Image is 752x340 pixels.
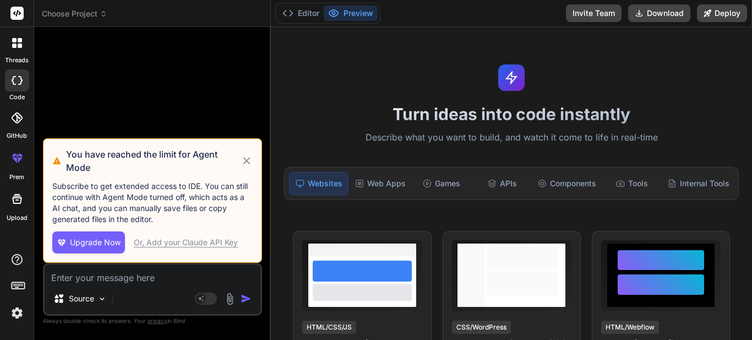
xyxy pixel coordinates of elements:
label: code [9,93,25,102]
div: HTML/CSS/JS [302,321,356,334]
h1: Turn ideas into code instantly [277,104,745,124]
h3: You have reached the limit for Agent Mode [66,148,241,174]
div: Websites [289,172,348,195]
div: HTML/Webflow [601,321,659,334]
p: Subscribe to get extended access to IDE. You can still continue with Agent Mode turned off, which... [52,181,253,225]
button: Download [628,4,690,22]
img: Pick Models [97,294,107,304]
div: Internal Tools [663,172,734,195]
div: Components [533,172,601,195]
p: Describe what you want to build, and watch it come to life in real-time [277,131,745,145]
img: icon [241,293,252,304]
div: Web Apps [351,172,410,195]
label: GitHub [7,131,27,141]
span: privacy [148,317,167,324]
div: Tools [603,172,661,195]
label: prem [9,172,24,182]
div: CSS/WordPress [452,321,511,334]
button: Upgrade Now [52,231,125,253]
div: Or, Add your Claude API Key [134,237,238,248]
img: attachment [224,293,236,305]
button: Editor [278,6,324,21]
label: threads [5,56,29,65]
button: Deploy [697,4,747,22]
button: Invite Team [566,4,622,22]
p: Always double-check its answers. Your in Bind [43,316,262,326]
div: APIs [473,172,531,195]
label: Upload [7,213,28,223]
span: Upgrade Now [70,237,121,248]
img: settings [8,304,26,322]
span: Choose Project [42,8,107,19]
p: Source [69,293,94,304]
button: Preview [324,6,378,21]
div: Games [412,172,471,195]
